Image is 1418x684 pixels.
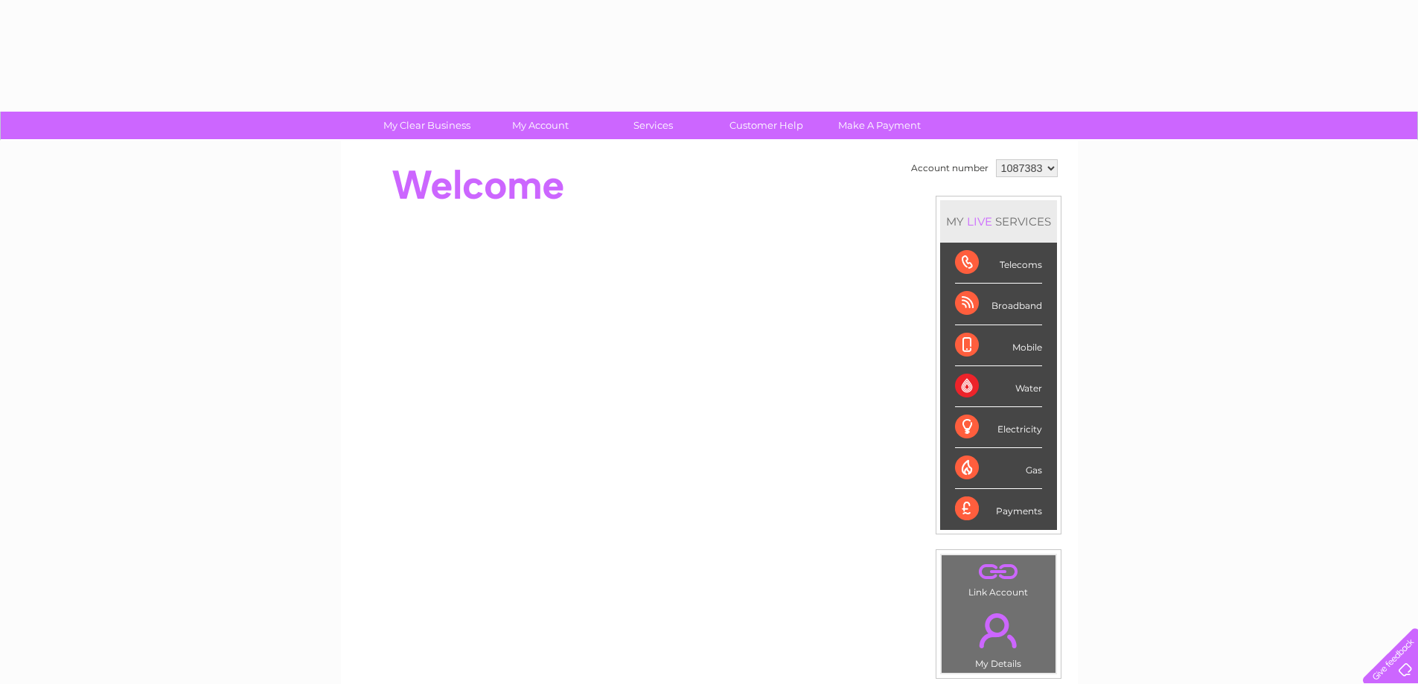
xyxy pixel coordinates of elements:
a: My Account [479,112,601,139]
a: Customer Help [705,112,828,139]
div: Telecoms [955,243,1042,284]
a: Services [592,112,715,139]
a: . [945,604,1052,656]
div: Broadband [955,284,1042,325]
div: Gas [955,448,1042,489]
td: Link Account [941,554,1056,601]
td: Account number [907,156,992,181]
a: Make A Payment [818,112,941,139]
a: . [945,559,1052,585]
div: Mobile [955,325,1042,366]
div: LIVE [964,214,995,228]
a: My Clear Business [365,112,488,139]
div: MY SERVICES [940,200,1057,243]
div: Water [955,366,1042,407]
div: Electricity [955,407,1042,448]
td: My Details [941,601,1056,674]
div: Payments [955,489,1042,529]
